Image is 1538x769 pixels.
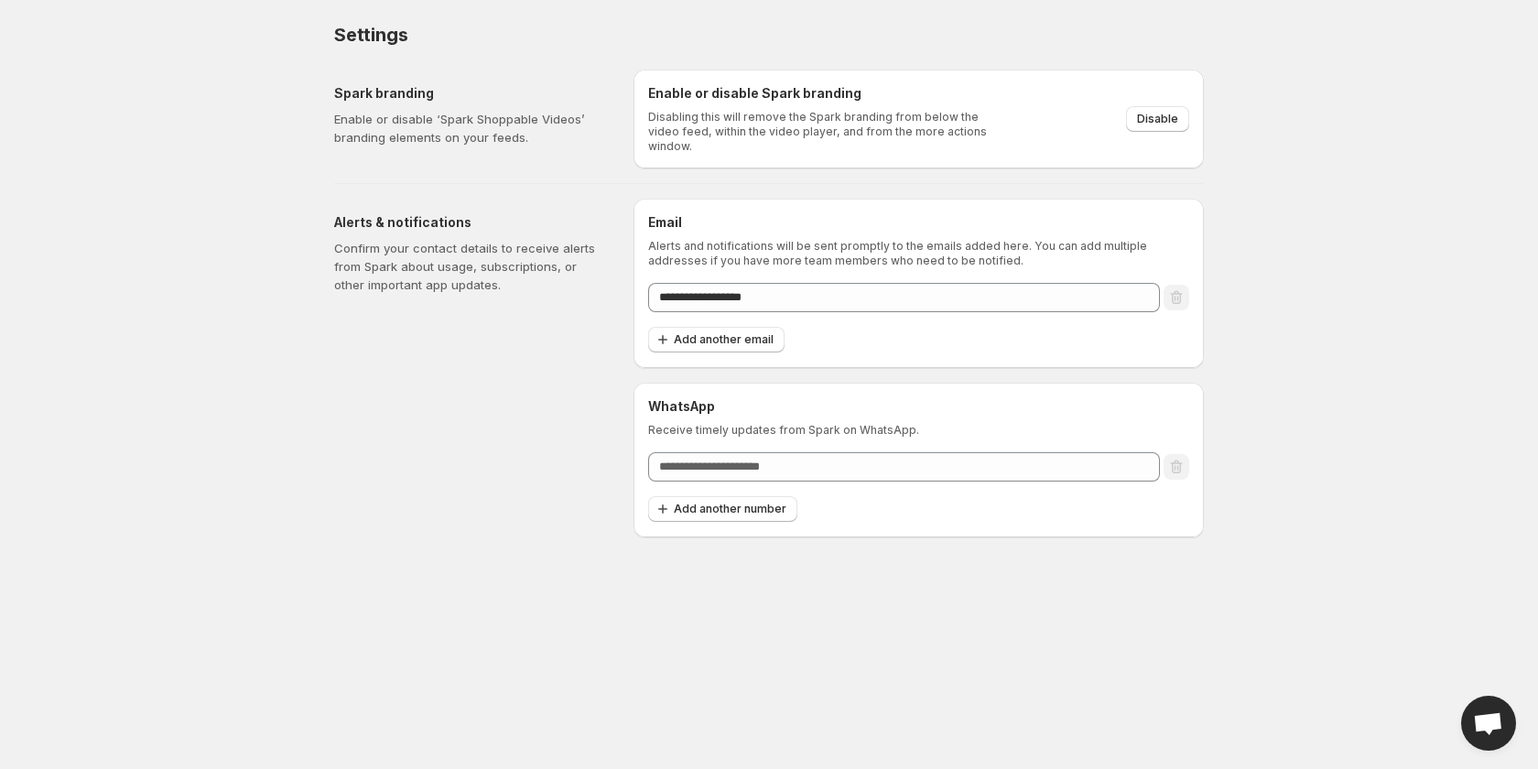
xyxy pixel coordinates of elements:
h5: Spark branding [334,84,604,103]
p: Enable or disable ‘Spark Shoppable Videos’ branding elements on your feeds. [334,110,604,146]
h5: Alerts & notifications [334,213,604,232]
p: Alerts and notifications will be sent promptly to the emails added here. You can add multiple add... [648,239,1189,268]
button: Add another number [648,496,797,522]
h6: WhatsApp [648,397,1189,416]
a: Open chat [1461,696,1516,751]
span: Add another email [674,332,774,347]
h6: Email [648,213,1189,232]
p: Receive timely updates from Spark on WhatsApp. [648,423,1189,438]
button: Add another email [648,327,785,352]
h6: Enable or disable Spark branding [648,84,999,103]
p: Confirm your contact details to receive alerts from Spark about usage, subscriptions, or other im... [334,239,604,294]
button: Disable [1126,106,1189,132]
span: Disable [1137,112,1178,126]
p: Disabling this will remove the Spark branding from below the video feed, within the video player,... [648,110,999,154]
span: Settings [334,24,407,46]
span: Add another number [674,502,786,516]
